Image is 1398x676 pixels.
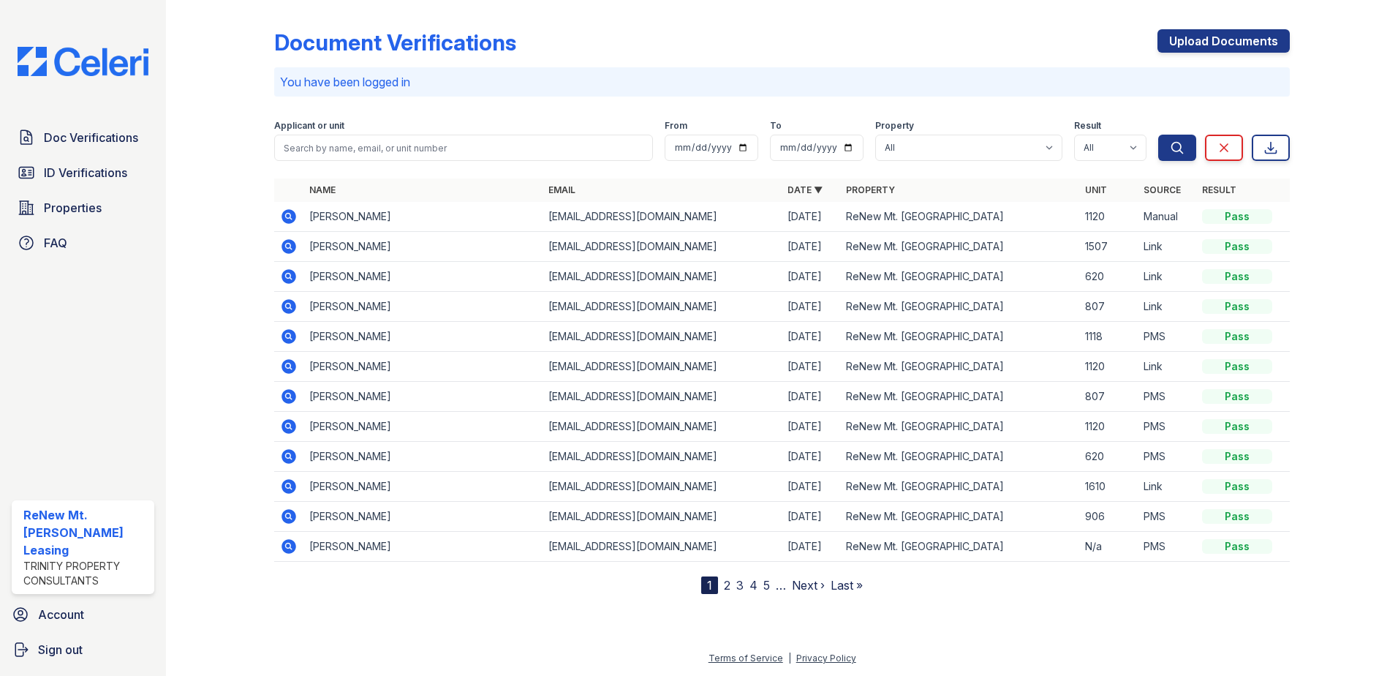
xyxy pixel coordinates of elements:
[1079,412,1138,442] td: 1120
[782,322,840,352] td: [DATE]
[1202,389,1272,404] div: Pass
[1202,269,1272,284] div: Pass
[12,123,154,152] a: Doc Verifications
[840,292,1079,322] td: ReNew Mt. [GEOGRAPHIC_DATA]
[840,502,1079,532] td: ReNew Mt. [GEOGRAPHIC_DATA]
[1202,479,1272,494] div: Pass
[44,234,67,252] span: FAQ
[543,202,782,232] td: [EMAIL_ADDRESS][DOMAIN_NAME]
[280,73,1284,91] p: You have been logged in
[1138,232,1196,262] td: Link
[23,506,148,559] div: ReNew Mt. [PERSON_NAME] Leasing
[1202,209,1272,224] div: Pass
[543,322,782,352] td: [EMAIL_ADDRESS][DOMAIN_NAME]
[749,578,757,593] a: 4
[38,641,83,658] span: Sign out
[543,442,782,472] td: [EMAIL_ADDRESS][DOMAIN_NAME]
[303,532,543,562] td: [PERSON_NAME]
[1079,472,1138,502] td: 1610
[831,578,863,593] a: Last »
[38,606,84,623] span: Account
[782,292,840,322] td: [DATE]
[1157,29,1290,53] a: Upload Documents
[303,262,543,292] td: [PERSON_NAME]
[1138,322,1196,352] td: PMS
[1079,532,1138,562] td: N/a
[543,502,782,532] td: [EMAIL_ADDRESS][DOMAIN_NAME]
[840,442,1079,472] td: ReNew Mt. [GEOGRAPHIC_DATA]
[1138,382,1196,412] td: PMS
[274,135,653,161] input: Search by name, email, or unit number
[665,120,687,132] label: From
[303,352,543,382] td: [PERSON_NAME]
[846,184,895,195] a: Property
[782,262,840,292] td: [DATE]
[782,502,840,532] td: [DATE]
[303,232,543,262] td: [PERSON_NAME]
[1079,502,1138,532] td: 906
[782,442,840,472] td: [DATE]
[303,292,543,322] td: [PERSON_NAME]
[543,472,782,502] td: [EMAIL_ADDRESS][DOMAIN_NAME]
[1202,539,1272,554] div: Pass
[1085,184,1107,195] a: Unit
[1138,412,1196,442] td: PMS
[770,120,782,132] label: To
[303,412,543,442] td: [PERSON_NAME]
[1202,509,1272,524] div: Pass
[12,158,154,187] a: ID Verifications
[1138,262,1196,292] td: Link
[1202,299,1272,314] div: Pass
[840,202,1079,232] td: ReNew Mt. [GEOGRAPHIC_DATA]
[543,262,782,292] td: [EMAIL_ADDRESS][DOMAIN_NAME]
[12,228,154,258] a: FAQ
[776,577,786,594] span: …
[543,382,782,412] td: [EMAIL_ADDRESS][DOMAIN_NAME]
[1079,352,1138,382] td: 1120
[1079,322,1138,352] td: 1118
[709,653,783,664] a: Terms of Service
[840,412,1079,442] td: ReNew Mt. [GEOGRAPHIC_DATA]
[543,412,782,442] td: [EMAIL_ADDRESS][DOMAIN_NAME]
[782,232,840,262] td: [DATE]
[1202,329,1272,344] div: Pass
[782,352,840,382] td: [DATE]
[1202,359,1272,374] div: Pass
[303,442,543,472] td: [PERSON_NAME]
[782,412,840,442] td: [DATE]
[309,184,336,195] a: Name
[44,199,102,217] span: Properties
[1202,184,1236,195] a: Result
[6,635,160,664] button: Sign out
[840,232,1079,262] td: ReNew Mt. [GEOGRAPHIC_DATA]
[303,502,543,532] td: [PERSON_NAME]
[840,472,1079,502] td: ReNew Mt. [GEOGRAPHIC_DATA]
[782,532,840,562] td: [DATE]
[543,532,782,562] td: [EMAIL_ADDRESS][DOMAIN_NAME]
[701,577,718,594] div: 1
[782,382,840,412] td: [DATE]
[543,232,782,262] td: [EMAIL_ADDRESS][DOMAIN_NAME]
[274,120,344,132] label: Applicant or unit
[543,352,782,382] td: [EMAIL_ADDRESS][DOMAIN_NAME]
[1138,202,1196,232] td: Manual
[23,559,148,588] div: Trinity Property Consultants
[1202,449,1272,464] div: Pass
[736,578,744,593] a: 3
[543,292,782,322] td: [EMAIL_ADDRESS][DOMAIN_NAME]
[1074,120,1101,132] label: Result
[1138,352,1196,382] td: Link
[1202,419,1272,434] div: Pass
[1079,232,1138,262] td: 1507
[12,193,154,222] a: Properties
[1138,502,1196,532] td: PMS
[1138,472,1196,502] td: Link
[724,578,730,593] a: 2
[1079,442,1138,472] td: 620
[788,653,791,664] div: |
[274,29,516,56] div: Document Verifications
[303,382,543,412] td: [PERSON_NAME]
[1202,239,1272,254] div: Pass
[840,352,1079,382] td: ReNew Mt. [GEOGRAPHIC_DATA]
[303,472,543,502] td: [PERSON_NAME]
